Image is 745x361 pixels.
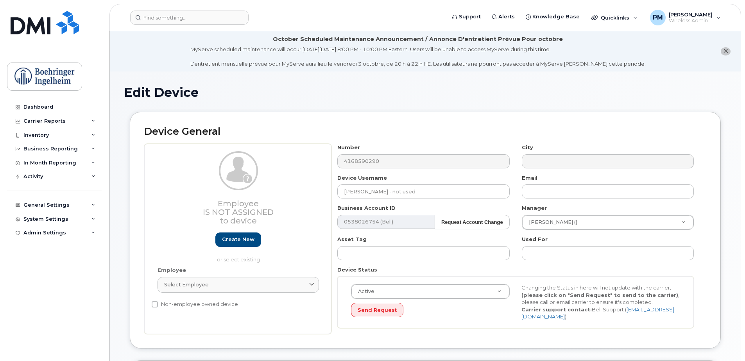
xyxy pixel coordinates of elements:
[721,47,731,55] button: close notification
[220,216,257,225] span: to device
[158,199,319,225] h3: Employee
[522,174,537,182] label: Email
[337,266,377,273] label: Device Status
[203,207,274,217] span: Is not assigned
[144,126,706,137] h2: Device General
[152,301,158,307] input: Non-employee owned device
[190,46,646,68] div: MyServe scheduled maintenance will occur [DATE][DATE] 8:00 PM - 10:00 PM Eastern. Users will be u...
[435,215,510,229] button: Request Account Change
[522,144,533,151] label: City
[273,35,563,43] div: October Scheduled Maintenance Announcement / Annonce D'entretient Prévue Pour octobre
[164,281,209,288] span: Select employee
[351,303,403,317] button: Send Request
[158,256,319,263] p: or select existing
[337,204,396,212] label: Business Account ID
[215,232,261,247] a: Create new
[351,284,509,298] a: Active
[521,306,674,320] a: [EMAIL_ADDRESS][DOMAIN_NAME]
[522,215,693,229] a: [PERSON_NAME] ()
[158,277,319,293] a: Select employee
[521,292,678,298] strong: (please click on "Send Request" to send to the carrier)
[353,288,374,295] span: Active
[516,284,686,320] div: Changing the Status in here will not update with the carrier, , please call or email carrier to e...
[124,86,727,99] h1: Edit Device
[521,306,592,313] strong: Carrier support contact:
[522,204,547,212] label: Manager
[524,219,577,226] span: [PERSON_NAME] ()
[522,236,548,243] label: Used For
[337,236,367,243] label: Asset Tag
[158,266,186,274] label: Employee
[441,219,503,225] strong: Request Account Change
[337,174,387,182] label: Device Username
[337,144,360,151] label: Number
[152,300,238,309] label: Non-employee owned device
